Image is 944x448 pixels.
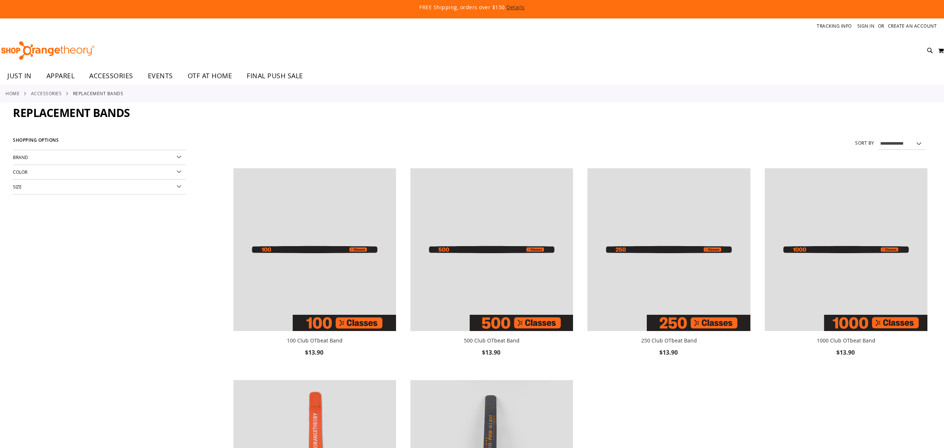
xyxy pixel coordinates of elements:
[230,165,400,376] div: product
[6,90,20,97] a: Home
[287,337,343,344] a: 100 Club OTbeat Band
[39,68,82,85] a: APPAREL
[31,90,62,97] a: ACCESSORIES
[13,180,186,194] div: Size
[233,168,396,332] a: Image of 100 Club OTbeat Band
[584,165,754,376] div: product
[888,23,937,29] a: Create an Account
[233,168,396,331] img: Image of 100 Club OTbeat Band
[13,134,186,150] strong: Shopping Options
[13,184,22,190] span: Size
[73,90,124,97] strong: Replacement Bands
[659,348,679,356] span: $13.90
[13,154,28,160] span: Brand
[188,68,232,84] span: OTF AT HOME
[761,165,931,376] div: product
[855,140,874,146] label: Sort By
[140,68,180,85] a: EVENTS
[180,68,240,85] a: OTF AT HOME
[506,4,525,11] a: Details
[482,348,502,356] span: $13.90
[410,168,573,332] a: Image of 500 Club OTbeat Band
[817,337,875,344] a: 1000 Club OTbeat Band
[13,169,27,175] span: Color
[46,68,75,84] span: APPAREL
[464,337,520,344] a: 500 Club OTbeat Band
[857,23,875,29] a: Sign In
[836,348,856,356] span: $13.90
[13,105,130,120] span: Replacement Bands
[765,168,927,332] a: Image of 1000 Club OTbeat Band
[7,68,32,84] span: JUST IN
[239,68,310,85] a: FINAL PUSH SALE
[817,23,852,29] a: Tracking Info
[305,348,324,356] span: $13.90
[89,68,133,84] span: ACCESSORIES
[148,68,173,84] span: EVENTS
[251,4,693,11] p: FREE Shipping, orders over $150.
[82,68,140,84] a: ACCESSORIES
[407,165,577,376] div: product
[410,168,573,331] img: Image of 500 Club OTbeat Band
[13,150,186,165] div: Brand
[247,68,303,84] span: FINAL PUSH SALE
[13,165,186,180] div: Color
[587,168,750,331] img: Image of 250 Club OTbeat Band
[641,337,697,344] a: 250 Club OTbeat Band
[587,168,750,332] a: Image of 250 Club OTbeat Band
[765,168,927,331] img: Image of 1000 Club OTbeat Band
